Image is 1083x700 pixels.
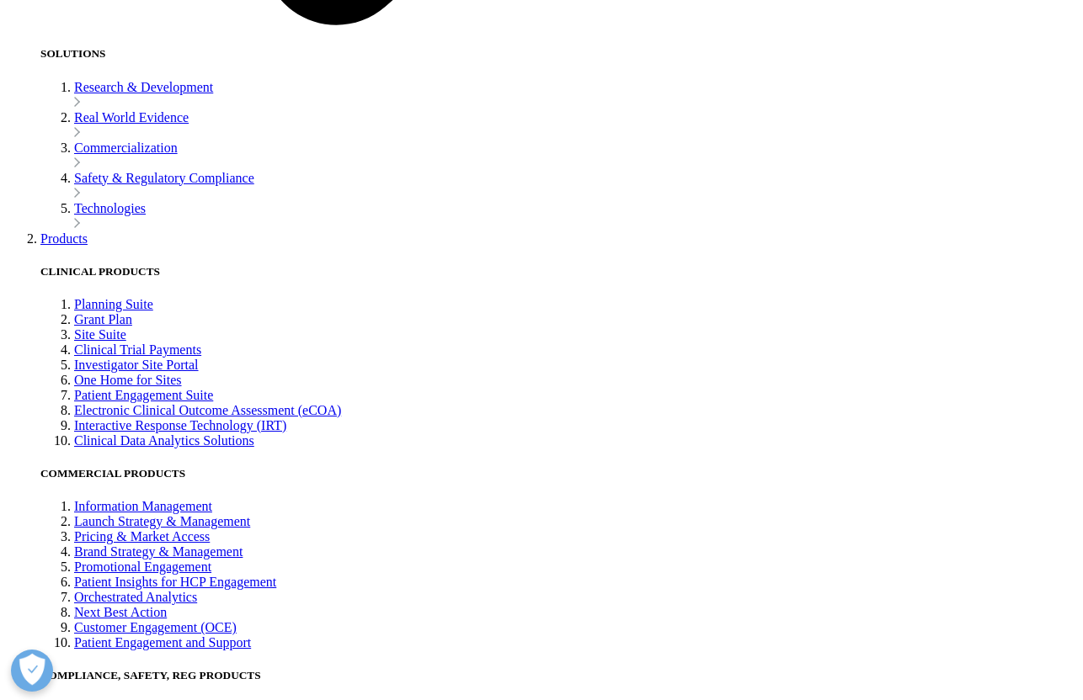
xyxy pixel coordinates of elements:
[40,669,1076,682] h5: COMPLIANCE, SAFETY, REG PRODUCTS
[11,650,53,692] button: Open Preferences
[74,373,182,387] a: One Home for Sites
[74,141,178,155] a: Commercialization
[40,467,1076,480] h5: COMMERCIAL PRODUCTS
[74,620,237,634] a: Customer Engagement (OCE)
[74,514,250,528] a: Launch Strategy & Management
[74,605,167,619] a: Next Best Action
[74,635,251,650] a: Patient Engagement and Support
[74,388,213,402] a: Patient Engagement Suite
[74,590,197,604] a: Orchestrated Analytics
[40,47,1076,61] h5: SOLUTIONS
[74,312,132,326] a: Grant Plan
[74,418,286,432] a: Interactive Response Technology (IRT)
[74,433,254,448] a: Clinical Data Analytics Solutions
[40,265,1076,278] h5: CLINICAL PRODUCTS
[74,80,213,94] a: Research & Development
[74,499,212,513] a: Information Management
[74,544,243,559] a: Brand Strategy & Management
[74,327,126,342] a: Site Suite
[74,201,146,215] a: Technologies
[74,575,276,589] a: Patient Insights for HCP Engagement​
[74,358,199,372] a: Investigator Site Portal
[74,110,189,125] a: Real World Evidence
[74,403,341,417] a: Electronic Clinical Outcome Assessment (eCOA)
[74,342,201,357] a: Clinical Trial Payments
[74,297,153,311] a: Planning Suite
[74,171,254,185] a: Safety & Regulatory Compliance
[40,231,88,246] a: Products
[74,529,210,544] a: Pricing & Market Access
[74,559,211,574] a: Promotional Engagement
